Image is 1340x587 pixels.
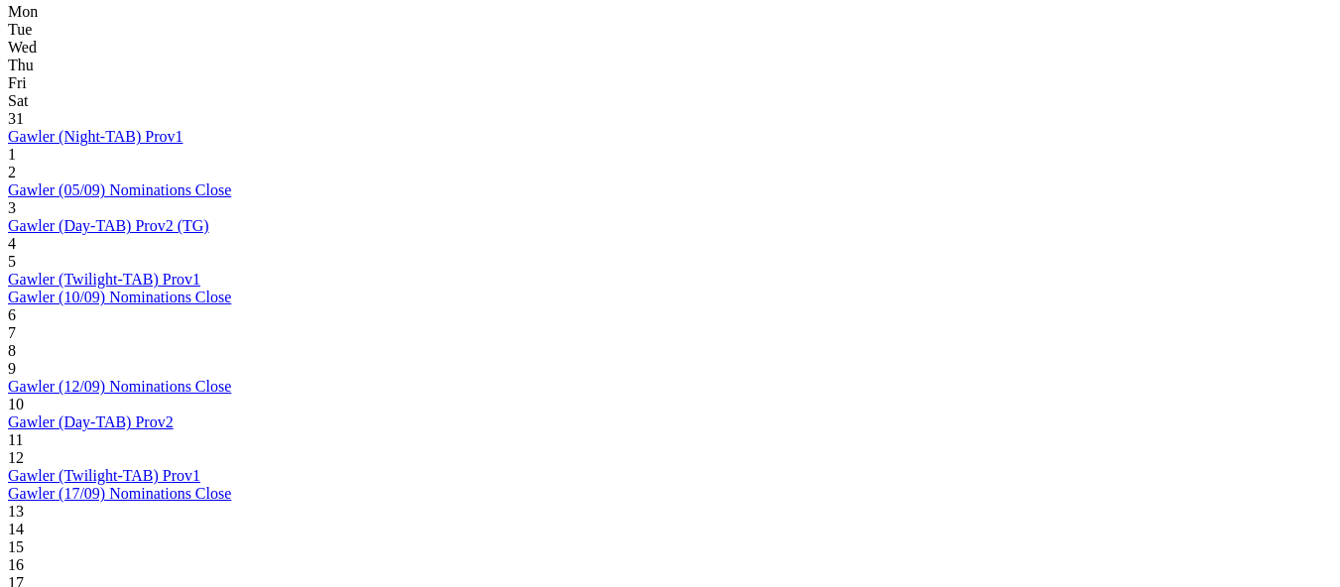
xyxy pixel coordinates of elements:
[8,378,231,395] a: Gawler (12/09) Nominations Close
[8,413,174,430] a: Gawler (Day-TAB) Prov2
[8,521,24,537] span: 14
[8,74,1332,92] div: Fri
[8,289,231,305] a: Gawler (10/09) Nominations Close
[8,181,231,198] a: Gawler (05/09) Nominations Close
[8,199,16,216] span: 3
[8,396,24,412] span: 10
[8,503,24,520] span: 13
[8,449,24,466] span: 12
[8,556,24,573] span: 16
[8,467,200,484] a: Gawler (Twilight-TAB) Prov1
[8,92,1332,110] div: Sat
[8,342,16,359] span: 8
[8,146,16,163] span: 1
[8,39,1332,57] div: Wed
[8,21,1332,39] div: Tue
[8,217,209,234] a: Gawler (Day-TAB) Prov2 (TG)
[8,110,24,127] span: 31
[8,235,16,252] span: 4
[8,253,16,270] span: 5
[8,271,200,288] a: Gawler (Twilight-TAB) Prov1
[8,306,16,323] span: 6
[8,360,16,377] span: 9
[8,128,183,145] a: Gawler (Night-TAB) Prov1
[8,324,16,341] span: 7
[8,57,1332,74] div: Thu
[8,538,24,555] span: 15
[8,3,1332,21] div: Mon
[8,431,23,448] span: 11
[8,164,16,180] span: 2
[8,485,231,502] a: Gawler (17/09) Nominations Close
